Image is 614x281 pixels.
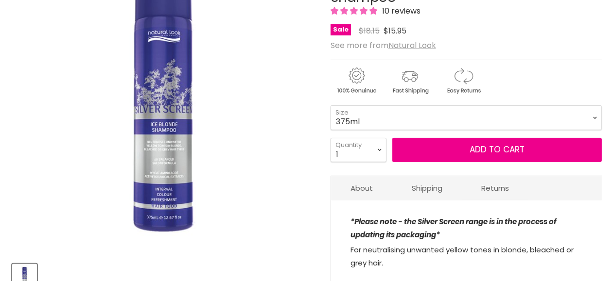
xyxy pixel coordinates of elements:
[331,40,436,51] span: See more from
[438,66,489,96] img: returns.gif
[331,24,351,35] span: Sale
[359,25,380,36] span: $18.15
[384,25,406,36] span: $15.95
[331,66,382,96] img: genuine.gif
[388,40,436,51] a: Natural Look
[470,144,525,155] span: Add to cart
[391,230,440,240] strong: s packaging*
[379,5,421,17] span: 10 reviews
[462,176,528,200] a: Returns
[351,216,556,240] strong: *Please note - the Silver Screen range is in the process of updating it
[331,5,379,17] span: 5.00 stars
[331,138,386,162] select: Quantity
[331,176,392,200] a: About
[384,66,436,96] img: shipping.gif
[392,176,462,200] a: Shipping
[392,138,602,162] button: Add to cart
